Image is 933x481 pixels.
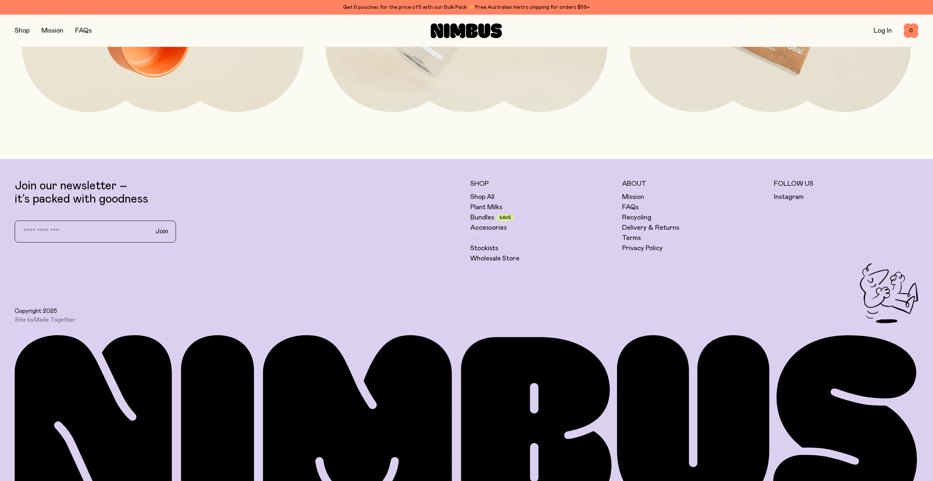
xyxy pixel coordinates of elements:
a: Wholesale Store [470,254,519,263]
a: Log In [874,27,892,34]
button: Join [150,224,174,239]
h5: Follow Us [774,180,918,188]
a: Plant Milks [470,203,502,212]
a: Made Together [34,317,76,323]
a: Delivery & Returns [622,223,679,232]
a: Shop All [470,193,495,201]
span: Site by [15,316,76,323]
a: Accessories [470,223,507,232]
button: 0 [904,23,918,38]
div: Get 6 pouches for the price of 5 with our Bulk Pack ✨ Free Australian metro shipping for orders $59+ [15,3,918,12]
span: Save [499,215,511,220]
a: Mission [41,27,63,34]
a: Recycling [622,213,651,222]
a: Instagram [774,193,804,201]
a: Terms [622,234,641,243]
a: Bundles [470,213,494,222]
p: Join our newsletter – it’s packed with goodness [15,180,463,206]
span: Copyright 2025 [15,307,57,315]
a: Privacy Policy [622,244,663,253]
h5: About [622,180,767,188]
a: Mission [622,193,644,201]
h5: Shop [470,180,615,188]
span: Join [155,227,168,236]
a: FAQs [75,27,92,34]
a: FAQs [622,203,639,212]
a: Stockists [470,244,498,253]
